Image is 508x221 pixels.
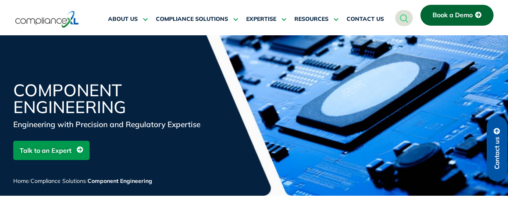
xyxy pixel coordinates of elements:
a: ABOUT US [108,10,148,29]
span: CONTACT US [347,16,384,23]
a: CONTACT US [347,10,384,29]
a: Compliance Solutions [31,177,86,185]
span: ABOUT US [108,16,138,23]
span: / / [13,177,152,185]
span: COMPLIANCE SOLUTIONS [156,16,228,23]
a: Book a Demo [420,5,494,26]
a: Talk to an Expert [13,141,90,160]
img: logo-one.svg [15,10,79,28]
a: Contact us [487,116,508,181]
div: Engineering with Precision and Regulatory Expertise [13,119,206,130]
span: Talk to an Expert [20,143,71,158]
span: RESOURCES [294,16,328,23]
span: EXPERTISE [246,16,276,23]
span: Book a Demo [433,12,473,19]
span: Component Engineering [88,177,152,185]
a: COMPLIANCE SOLUTIONS [156,10,238,29]
a: Home [13,177,29,185]
h1: Component Engineering [13,82,206,116]
a: EXPERTISE [246,10,286,29]
span: Contact us [494,137,501,169]
a: RESOURCES [294,10,339,29]
a: navsearch-button [395,10,413,26]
